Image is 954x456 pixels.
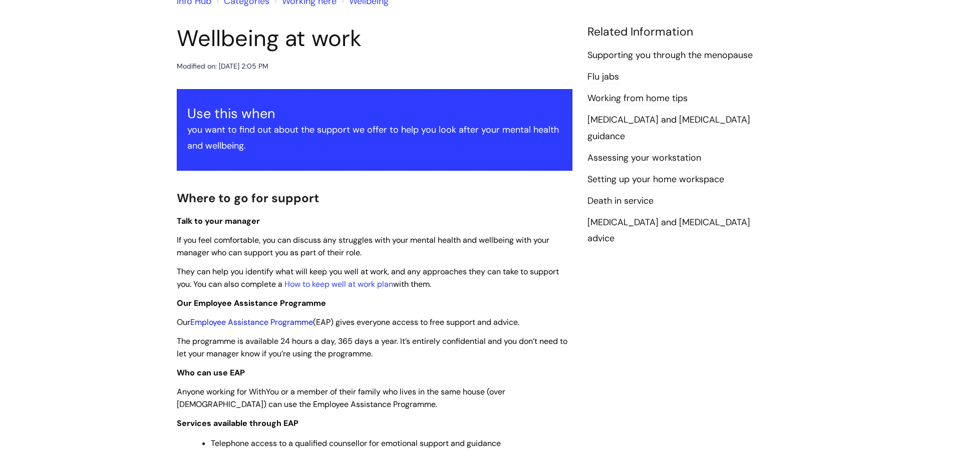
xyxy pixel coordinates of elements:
strong: Who can use EAP [177,367,245,378]
p: you want to find out about the support we offer to help you look after your mental health and wel... [187,122,562,154]
a: Working from home tips [587,92,688,105]
a: [MEDICAL_DATA] and [MEDICAL_DATA] guidance [587,114,750,143]
a: Supporting you through the menopause [587,49,753,62]
a: Setting up your home workspace [587,173,724,186]
h3: Use this when [187,106,562,122]
span: with them. [393,279,431,289]
a: Assessing your workstation [587,152,701,165]
a: Employee Assistance Programme [190,317,313,327]
span: If you feel comfortable, you can discuss any struggles with your mental health and wellbeing with... [177,235,549,258]
span: Our (EAP) gives everyone access to free support and advice. [177,317,519,327]
a: Flu jabs [587,71,619,84]
h4: Related Information [587,25,778,39]
a: [MEDICAL_DATA] and [MEDICAL_DATA] advice [587,216,750,245]
span: Our Employee Assistance Programme [177,298,326,308]
span: Talk to your manager [177,216,260,226]
span: They can help you identify what will keep you well at work, and any approaches they can take to s... [177,266,559,289]
span: Anyone working for WithYou or a member of their family who lives in the same house (over [DEMOGRA... [177,386,505,409]
span: Telephone access to a qualified counsellor for emotional support and guidance [211,438,501,448]
span: Where to go for support [177,190,319,206]
span: The programme is available 24 hours a day, 365 days a year. It’s entirely confidential and you do... [177,336,567,359]
strong: Services available through EAP [177,418,298,428]
h1: Wellbeing at work [177,25,572,52]
a: Death in service [587,195,654,208]
a: How to keep well at work plan [284,279,393,289]
div: Modified on: [DATE] 2:05 PM [177,60,268,73]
